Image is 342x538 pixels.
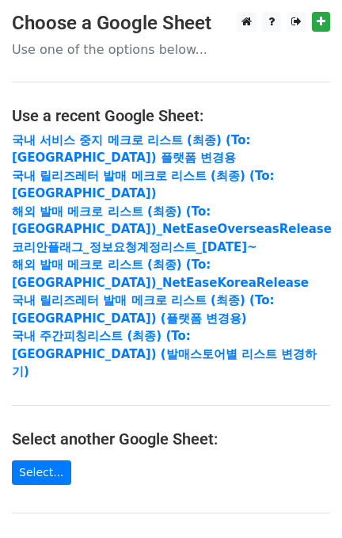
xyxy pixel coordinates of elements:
h4: Use a recent Google Sheet: [12,106,330,125]
a: 코리안플래그_정보요청계정리스트_[DATE]~ [12,240,257,254]
a: 국내 릴리즈레터 발매 메크로 리스트 (최종) (To:[GEOGRAPHIC_DATA]) (플랫폼 변경용) [12,293,274,326]
a: 국내 서비스 중지 메크로 리스트 (최종) (To:[GEOGRAPHIC_DATA]) 플랫폼 변경용 [12,133,250,166]
h3: Choose a Google Sheet [12,12,330,35]
p: Use one of the options below... [12,41,330,58]
a: 해외 발매 메크로 리스트 (최종) (To: [GEOGRAPHIC_DATA])_NetEaseKoreaRelease [12,258,309,290]
a: 국내 릴리즈레터 발매 메크로 리스트 (최종) (To:[GEOGRAPHIC_DATA]) [12,169,274,201]
a: 해외 발매 메크로 리스트 (최종) (To: [GEOGRAPHIC_DATA])_NetEaseOverseasRelease [12,204,332,237]
a: 국내 주간피칭리스트 (최종) (To:[GEOGRAPHIC_DATA]) (발매스토어별 리스트 변경하기) [12,329,317,379]
h4: Select another Google Sheet: [12,429,330,448]
a: Select... [12,460,71,485]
